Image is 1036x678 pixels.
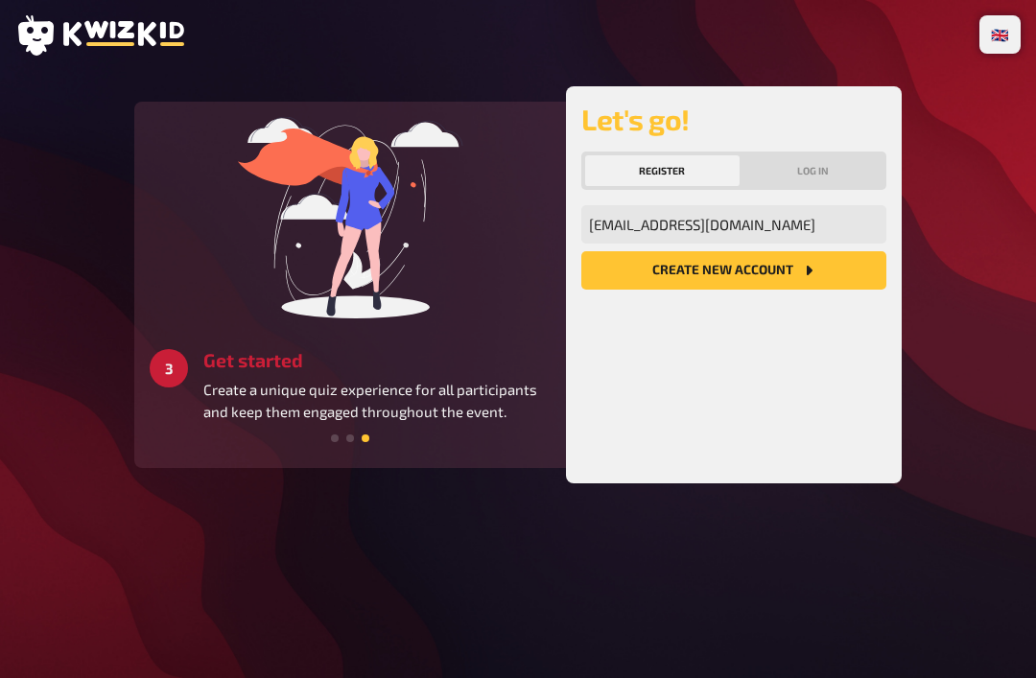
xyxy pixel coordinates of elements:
h3: Get started [203,349,551,371]
li: 🇬🇧 [983,19,1017,50]
input: My email address [581,205,886,244]
img: start [206,117,494,318]
p: Create a unique quiz experience for all participants and keep them engaged throughout the event. [203,379,551,422]
div: 3 [150,349,188,387]
button: Log in [743,155,883,186]
button: Register [585,155,740,186]
h2: Let's go! [581,102,886,136]
button: Create new account [581,251,886,290]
